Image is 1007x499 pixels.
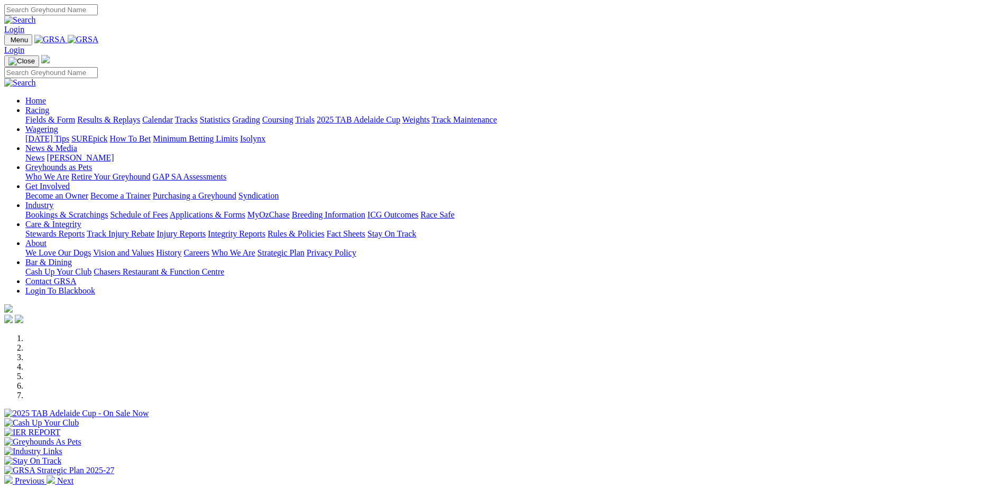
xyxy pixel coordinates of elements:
[25,153,1003,163] div: News & Media
[25,229,85,238] a: Stewards Reports
[4,67,98,78] input: Search
[25,182,70,191] a: Get Involved
[4,25,24,34] a: Login
[402,115,430,124] a: Weights
[4,466,114,475] img: GRSA Strategic Plan 2025-27
[25,258,72,267] a: Bar & Dining
[41,55,50,63] img: logo-grsa-white.png
[25,229,1003,239] div: Care & Integrity
[71,172,151,181] a: Retire Your Greyhound
[11,36,28,44] span: Menu
[25,277,76,286] a: Contact GRSA
[4,428,60,437] img: IER REPORT
[142,115,173,124] a: Calendar
[4,437,81,447] img: Greyhounds As Pets
[25,220,81,229] a: Care & Integrity
[25,96,46,105] a: Home
[4,447,62,456] img: Industry Links
[153,134,238,143] a: Minimum Betting Limits
[25,134,69,143] a: [DATE] Tips
[292,210,365,219] a: Breeding Information
[25,125,58,134] a: Wagering
[170,210,245,219] a: Applications & Forms
[110,210,168,219] a: Schedule of Fees
[25,115,75,124] a: Fields & Form
[15,315,23,323] img: twitter.svg
[367,210,418,219] a: ICG Outcomes
[25,134,1003,144] div: Wagering
[262,115,293,124] a: Coursing
[267,229,325,238] a: Rules & Policies
[25,191,1003,201] div: Get Involved
[153,191,236,200] a: Purchasing a Greyhound
[367,229,416,238] a: Stay On Track
[257,248,304,257] a: Strategic Plan
[240,134,265,143] a: Isolynx
[57,476,73,485] span: Next
[25,286,95,295] a: Login To Blackbook
[247,210,290,219] a: MyOzChase
[25,248,91,257] a: We Love Our Dogs
[420,210,454,219] a: Race Safe
[25,144,77,153] a: News & Media
[25,210,1003,220] div: Industry
[238,191,279,200] a: Syndication
[4,315,13,323] img: facebook.svg
[327,229,365,238] a: Fact Sheets
[153,172,227,181] a: GAP SA Assessments
[25,267,1003,277] div: Bar & Dining
[200,115,230,124] a: Statistics
[4,475,13,484] img: chevron-left-pager-white.svg
[110,134,151,143] a: How To Bet
[4,304,13,313] img: logo-grsa-white.png
[307,248,356,257] a: Privacy Policy
[295,115,315,124] a: Trials
[4,45,24,54] a: Login
[25,172,69,181] a: Who We Are
[4,476,47,485] a: Previous
[25,191,88,200] a: Become an Owner
[4,409,149,418] img: 2025 TAB Adelaide Cup - On Sale Now
[156,229,206,238] a: Injury Reports
[25,201,53,210] a: Industry
[25,153,44,162] a: News
[4,4,98,15] input: Search
[15,476,44,485] span: Previous
[175,115,198,124] a: Tracks
[25,115,1003,125] div: Racing
[47,476,73,485] a: Next
[4,418,79,428] img: Cash Up Your Club
[77,115,140,124] a: Results & Replays
[25,172,1003,182] div: Greyhounds as Pets
[71,134,107,143] a: SUREpick
[183,248,209,257] a: Careers
[68,35,99,44] img: GRSA
[25,163,92,172] a: Greyhounds as Pets
[25,267,91,276] a: Cash Up Your Club
[208,229,265,238] a: Integrity Reports
[4,78,36,88] img: Search
[25,239,47,248] a: About
[4,15,36,25] img: Search
[8,57,35,65] img: Close
[47,475,55,484] img: chevron-right-pager-white.svg
[90,191,151,200] a: Become a Trainer
[4,34,32,45] button: Toggle navigation
[93,248,154,257] a: Vision and Values
[4,456,61,466] img: Stay On Track
[211,248,255,257] a: Who We Are
[317,115,400,124] a: 2025 TAB Adelaide Cup
[25,210,108,219] a: Bookings & Scratchings
[87,229,154,238] a: Track Injury Rebate
[25,106,49,115] a: Racing
[432,115,497,124] a: Track Maintenance
[4,55,39,67] button: Toggle navigation
[233,115,260,124] a: Grading
[156,248,181,257] a: History
[47,153,114,162] a: [PERSON_NAME]
[34,35,66,44] img: GRSA
[94,267,224,276] a: Chasers Restaurant & Function Centre
[25,248,1003,258] div: About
